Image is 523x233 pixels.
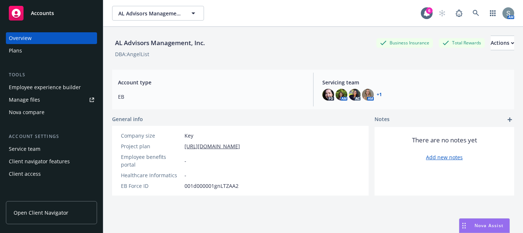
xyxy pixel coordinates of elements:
[469,6,483,21] a: Search
[9,32,32,44] div: Overview
[31,10,54,16] span: Accounts
[486,6,500,21] a: Switch app
[452,6,466,21] a: Report a Bug
[435,6,449,21] a: Start snowing
[6,156,97,167] a: Client navigator features
[6,133,97,140] div: Account settings
[9,156,70,167] div: Client navigator features
[362,89,374,101] img: photo
[185,132,193,139] span: Key
[491,36,514,50] button: Actions
[6,143,97,155] a: Service team
[14,209,68,216] span: Open Client Navigator
[121,142,182,150] div: Project plan
[118,10,182,17] span: AL Advisors Management, Inc.
[412,136,477,145] span: There are no notes yet
[6,3,97,23] a: Accounts
[185,157,186,165] span: -
[121,153,182,168] div: Employee benefits portal
[112,115,143,123] span: General info
[118,79,304,86] span: Account type
[115,50,149,58] div: DBA: AngelList
[377,92,382,97] a: +1
[9,143,40,155] div: Service team
[112,38,208,48] div: AL Advisors Management, Inc.
[185,171,186,179] span: -
[322,89,334,101] img: photo
[6,32,97,44] a: Overview
[9,168,41,180] div: Client access
[336,89,347,101] img: photo
[185,142,240,150] a: [URL][DOMAIN_NAME]
[6,45,97,57] a: Plans
[121,182,182,190] div: EB Force ID
[505,115,514,124] a: add
[6,106,97,118] a: Nova compare
[474,222,504,229] span: Nova Assist
[426,7,433,14] div: 6
[121,132,182,139] div: Company size
[376,38,433,47] div: Business Insurance
[9,45,22,57] div: Plans
[6,81,97,93] a: Employee experience builder
[349,89,361,101] img: photo
[6,94,97,106] a: Manage files
[375,115,390,124] span: Notes
[502,7,514,19] img: photo
[439,38,485,47] div: Total Rewards
[6,168,97,180] a: Client access
[426,153,463,161] a: Add new notes
[112,6,204,21] button: AL Advisors Management, Inc.
[9,94,40,106] div: Manage files
[6,71,97,79] div: Tools
[9,106,44,118] div: Nova compare
[459,219,469,233] div: Drag to move
[459,218,510,233] button: Nova Assist
[121,171,182,179] div: Healthcare Informatics
[185,182,239,190] span: 001d000001gnLTZAA2
[118,93,304,101] span: EB
[322,79,509,86] span: Servicing team
[9,81,81,93] div: Employee experience builder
